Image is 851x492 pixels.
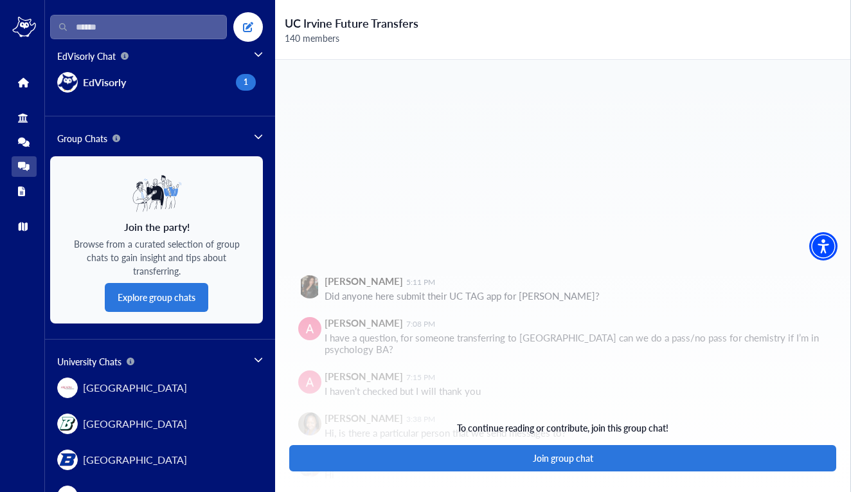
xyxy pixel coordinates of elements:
[57,50,129,63] span: EdVisorly Chat
[50,406,263,442] button: item-logo[GEOGRAPHIC_DATA]
[244,77,248,88] span: 1
[124,219,190,235] span: Join the party!
[50,370,263,406] button: item-logo[GEOGRAPHIC_DATA]
[457,421,668,435] p: To continue reading or contribute, join this group chat!
[57,132,120,145] span: Group Chats
[50,442,263,478] button: item-logo[GEOGRAPHIC_DATA]
[64,237,249,278] span: Browse from a curated selection of group chats to gain insight and tips about transferring.
[285,14,418,32] div: UC Irvine Future Transfers
[50,147,263,323] div: Channel list
[83,452,187,468] span: [GEOGRAPHIC_DATA]
[105,283,208,312] button: Explore group chats
[57,355,134,369] span: University Chats
[83,380,187,396] span: [GEOGRAPHIC_DATA]
[285,32,423,45] span: 140 members
[289,445,836,471] button: Join group chat
[809,232,838,260] div: Accessibility Menu
[57,378,78,398] img: item-logo
[83,75,126,90] span: EdVisorly
[83,416,187,432] span: [GEOGRAPHIC_DATA]
[50,64,263,100] button: item-logoEdVisorly1
[12,17,37,37] img: logo
[57,450,78,470] img: item-logo
[131,168,183,219] img: empty-image
[50,64,263,100] div: Channel list
[57,72,78,93] img: item-logo
[57,414,78,434] img: item-logo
